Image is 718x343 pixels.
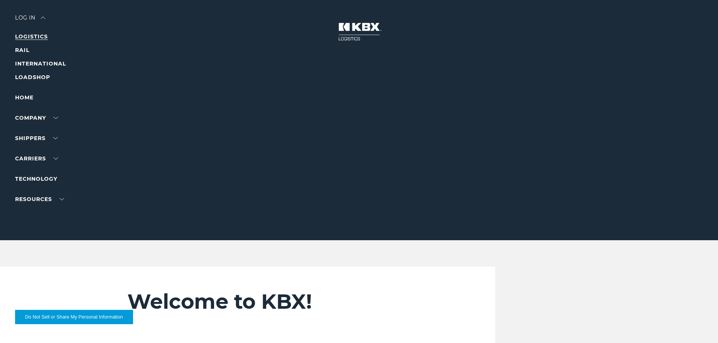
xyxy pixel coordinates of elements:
[15,94,34,101] a: Home
[15,33,48,40] a: LOGISTICS
[41,17,45,19] img: arrow
[15,74,50,81] a: LOADSHOP
[15,135,58,142] a: SHIPPERS
[331,15,387,48] img: kbx logo
[15,196,64,203] a: RESOURCES
[15,15,45,26] div: Log in
[127,289,450,314] h2: Welcome to KBX!
[15,310,133,324] button: Do Not Sell or Share My Personal Information
[15,114,58,121] a: Company
[15,155,58,162] a: Carriers
[15,60,66,67] a: INTERNATIONAL
[15,47,29,53] a: RAIL
[15,175,57,182] a: Technology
